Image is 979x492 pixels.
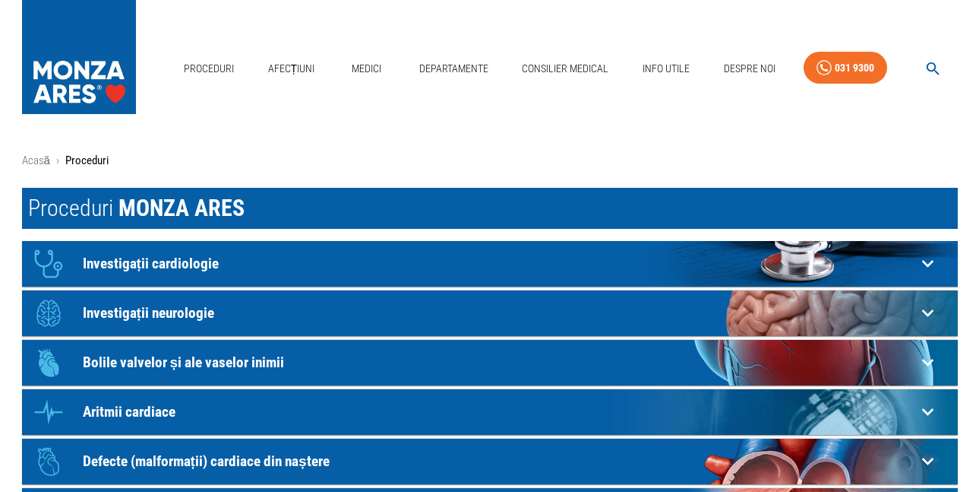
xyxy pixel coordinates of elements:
a: Medici [343,53,391,84]
div: IconDefecte (malformații) cardiace din naștere [22,439,958,484]
a: Departamente [413,53,494,84]
p: Investigații neurologie [83,305,916,321]
span: MONZA ARES [118,195,245,221]
a: Consilier Medical [516,53,614,84]
div: Icon [26,389,71,435]
a: Proceduri [178,53,240,84]
div: IconAritmii cardiace [22,389,958,435]
a: Despre Noi [718,53,782,84]
div: 031 9300 [835,59,874,78]
p: Defecte (malformații) cardiace din naștere [83,453,916,469]
div: Icon [26,340,71,386]
a: Info Utile [636,53,696,84]
a: 031 9300 [804,52,887,84]
nav: breadcrumb [22,152,958,170]
div: Icon [26,290,71,336]
li: › [56,152,59,170]
div: IconInvestigații neurologie [22,290,958,336]
p: Investigații cardiologie [83,256,916,271]
h1: Proceduri [22,188,958,229]
div: Icon [26,241,71,287]
div: IconInvestigații cardiologie [22,241,958,287]
div: IconBolile valvelor și ale vaselor inimii [22,340,958,386]
a: Acasă [22,154,50,167]
p: Proceduri [65,152,109,170]
a: Afecțiuni [262,53,321,84]
p: Aritmii cardiace [83,404,916,420]
div: Icon [26,439,71,484]
p: Bolile valvelor și ale vaselor inimii [83,354,916,370]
